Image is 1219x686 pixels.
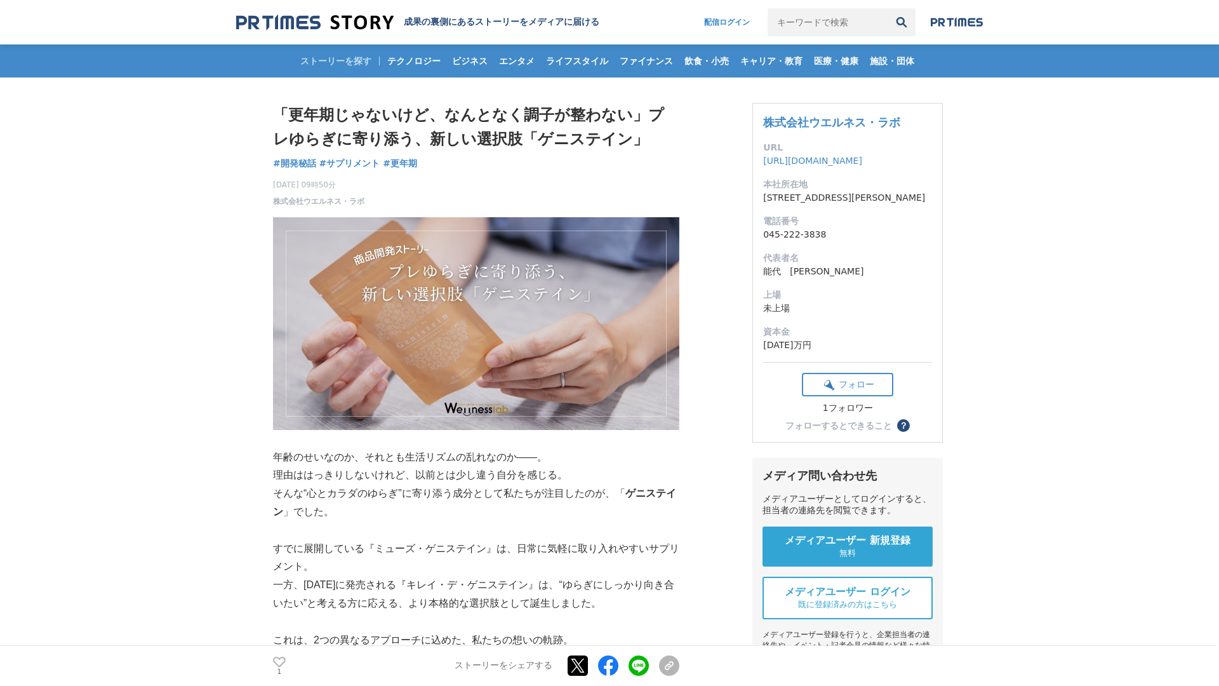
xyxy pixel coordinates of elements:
[735,55,808,67] span: キャリア・教育
[273,103,679,152] h1: 「更年期じゃないけど、なんとなく調子が整わない」プレゆらぎに寄り添う、新しい選択肢「ゲニステイン」
[383,157,417,170] a: #更年期
[615,55,678,67] span: ファイナンス
[273,631,679,650] p: これは、2つの異なるアプローチに込めた、私たちの想いの軌跡。
[447,55,493,67] span: ビジネス
[763,288,932,302] dt: 上場
[541,55,613,67] span: ライフスタイル
[273,179,364,191] span: [DATE] 09時50分
[763,252,932,265] dt: 代表者名
[273,196,364,207] a: 株式会社ウエルネス・ラボ
[691,8,763,36] a: 配信ログイン
[763,468,933,483] div: メディア問い合わせ先
[273,576,679,613] p: 一方、[DATE]に発売される『キレイ・デ・ゲニステイン』は、“ゆらぎにしっかり向き合いたい”と考える方に応える、より本格的な選択肢として誕生しました。
[382,55,446,67] span: テクノロジー
[383,158,417,169] span: #更年期
[763,265,932,278] dd: 能代 [PERSON_NAME]
[273,466,679,485] p: 理由ははっきりしないけれど、以前とは少し違う自分を感じる。
[319,158,380,169] span: #サプリメント
[865,44,919,77] a: 施設・団体
[319,157,380,170] a: #サプリメント
[541,44,613,77] a: ライフスタイル
[809,44,863,77] a: 医療・健康
[382,44,446,77] a: テクノロジー
[763,494,933,516] div: メディアユーザーとしてログインすると、担当者の連絡先を閲覧できます。
[763,116,900,129] a: 株式会社ウエルネス・ラボ
[273,669,286,675] p: 1
[763,178,932,191] dt: 本社所在地
[897,419,910,432] button: ？
[798,599,897,610] span: 既に登録済みの方はこちら
[888,8,916,36] button: 検索
[679,55,734,67] span: 飲食・小売
[447,44,493,77] a: ビジネス
[273,448,679,467] p: 年齢のせいなのか、それとも生活リズムの乱れなのか――。
[273,485,679,521] p: そんな“心とカラダのゆらぎ”に寄り添う成分として私たちが注目したのが、「 」でした。
[679,44,734,77] a: 飲食・小売
[273,488,676,517] strong: ゲニステイン
[763,325,932,339] dt: 資本金
[931,17,983,27] img: prtimes
[809,55,863,67] span: 医療・健康
[785,586,910,599] span: メディアユーザー ログイン
[785,421,892,430] div: フォローするとできること
[273,157,316,170] a: #開発秘話
[763,629,933,683] div: メディアユーザー登録を行うと、企業担当者の連絡先や、イベント・記者会見の情報など様々な特記情報を閲覧できます。 ※内容はストーリー・プレスリリースにより異なります。
[763,302,932,315] dd: 未上場
[768,8,888,36] input: キーワードで検索
[735,44,808,77] a: キャリア・教育
[763,141,932,154] dt: URL
[763,191,932,205] dd: [STREET_ADDRESS][PERSON_NAME]
[273,217,679,430] img: thumbnail_b0089fe0-73f0-11f0-aab0-07febd24d75d.png
[763,156,862,166] a: [URL][DOMAIN_NAME]
[802,373,893,396] button: フォロー
[763,577,933,619] a: メディアユーザー ログイン 既に登録済みの方はこちら
[763,215,932,228] dt: 電話番号
[494,55,540,67] span: エンタメ
[802,403,893,414] div: 1フォロワー
[763,228,932,241] dd: 045-222-3838
[839,548,856,559] span: 無料
[273,158,316,169] span: #開発秘話
[763,527,933,567] a: メディアユーザー 新規登録 無料
[404,17,599,28] h2: 成果の裏側にあるストーリーをメディアに届ける
[236,14,599,31] a: 成果の裏側にあるストーリーをメディアに届ける 成果の裏側にあるストーリーをメディアに届ける
[494,44,540,77] a: エンタメ
[236,14,394,31] img: 成果の裏側にあるストーリーをメディアに届ける
[615,44,678,77] a: ファイナンス
[763,339,932,352] dd: [DATE]万円
[785,534,910,548] span: メディアユーザー 新規登録
[455,661,552,672] p: ストーリーをシェアする
[273,540,679,577] p: すでに展開している『ミューズ・ゲニステイン』は、日常に気軽に取り入れやすいサプリメント。
[865,55,919,67] span: 施設・団体
[899,421,908,430] span: ？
